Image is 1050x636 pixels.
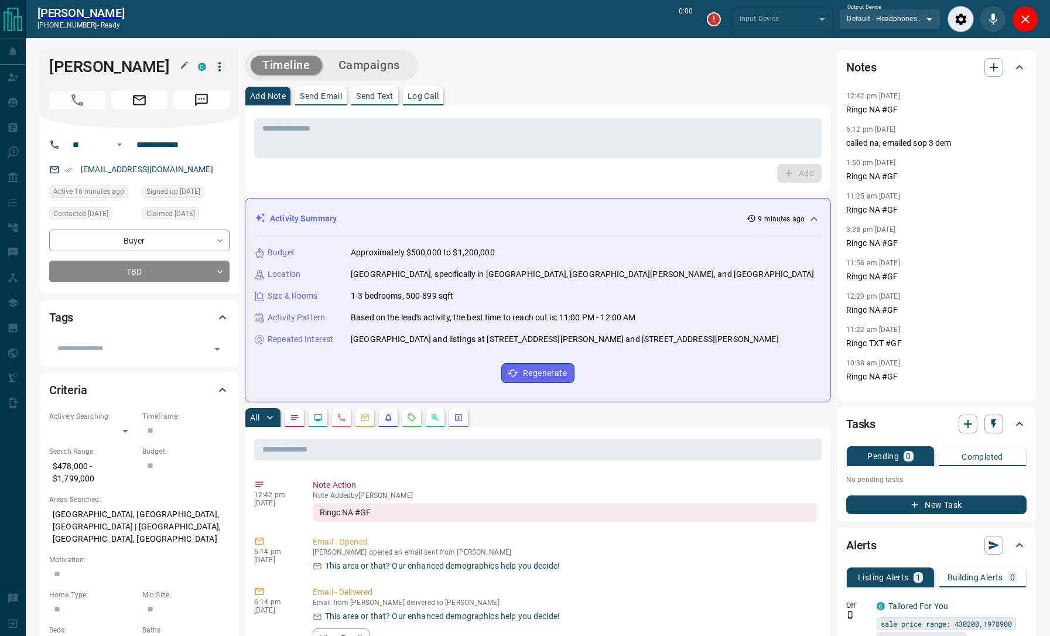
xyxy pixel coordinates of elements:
div: Wed Aug 13 2025 [49,207,136,224]
div: Audio Settings [948,6,974,32]
button: Regenerate [501,363,574,383]
p: Baths: [142,625,230,635]
svg: Requests [407,413,416,422]
p: [DATE] [254,499,295,507]
p: 11:22 am [DATE] [846,326,900,334]
p: 0 [1010,573,1015,582]
svg: Opportunities [430,413,440,422]
svg: Notes [290,413,299,422]
p: Ringc NA #GF [846,271,1027,283]
p: [PERSON_NAME] opened an email sent from [PERSON_NAME] [313,548,817,556]
p: Ringc NA #GF [846,304,1027,316]
h1: [PERSON_NAME] [49,57,180,76]
button: Campaigns [327,56,412,75]
p: 1-3 bedrooms, 500-899 sqft [351,290,453,302]
p: 6:14 pm [254,548,295,556]
p: Min Size: [142,590,230,600]
span: Email [111,91,167,110]
p: 12:20 pm [DATE] [846,292,900,300]
div: Sat Aug 16 2025 [49,185,136,201]
p: Log Call [408,92,439,100]
p: Budget: [142,446,230,457]
svg: Lead Browsing Activity [313,413,323,422]
p: Beds: [49,625,136,635]
p: [DATE] [254,556,295,564]
p: 11:58 am [DATE] [846,259,900,267]
p: Timeframe: [142,411,230,422]
svg: Emails [360,413,370,422]
p: 0 [906,452,911,460]
p: Ringc TXT #GF [846,337,1027,350]
svg: Push Notification Only [846,611,854,619]
p: Repeated Interest [268,333,333,346]
p: Email from [PERSON_NAME] delivered to [PERSON_NAME] [313,599,817,607]
p: [GEOGRAPHIC_DATA] and listings at [STREET_ADDRESS][PERSON_NAME] and [STREET_ADDRESS][PERSON_NAME] [351,333,779,346]
p: 12:42 pm [DATE] [846,92,900,100]
p: [PHONE_NUMBER] - [37,20,125,30]
p: 9 minutes ago [758,214,805,224]
h2: Tasks [846,415,875,433]
div: condos.ca [877,602,885,610]
span: Call [49,91,105,110]
p: Ringc NA #GF [846,104,1027,116]
p: $478,000 - $1,799,000 [49,457,136,488]
span: ready [101,21,121,29]
a: [PERSON_NAME] [37,6,125,20]
p: Send Email [300,92,342,100]
div: Ringc NA #GF [313,503,817,522]
p: 1 [916,573,921,582]
div: Default - Headphones (moto buds) (Bluetooth) [839,9,940,29]
p: 3:38 pm [DATE] [846,225,896,234]
p: 6:14 pm [254,598,295,606]
p: [GEOGRAPHIC_DATA], specifically in [GEOGRAPHIC_DATA], [GEOGRAPHIC_DATA][PERSON_NAME], and [GEOGRA... [351,268,814,281]
div: Alerts [846,531,1027,559]
h2: Alerts [846,536,877,555]
div: Activity Summary9 minutes ago [255,208,821,230]
p: 11:25 am [DATE] [846,192,900,200]
p: Location [268,268,300,281]
div: Notes [846,53,1027,81]
p: Add Note [250,92,286,100]
p: 6:12 pm [DATE] [846,125,896,134]
svg: Email Verified [64,166,73,174]
div: condos.ca [198,63,206,71]
button: Open [112,138,126,152]
p: No pending tasks [846,471,1027,488]
svg: Calls [337,413,346,422]
p: Completed [962,453,1003,461]
span: Claimed [DATE] [146,208,195,220]
span: sale price range: 430200,1978900 [881,618,1012,630]
p: Ringc NA #GF [846,371,1027,383]
div: Tasks [846,410,1027,438]
span: Message [173,91,230,110]
p: Approximately $500,000 to $1,200,000 [351,247,495,259]
p: Home Type: [49,590,136,600]
div: Tags [49,303,230,331]
p: Search Range: [49,446,136,457]
a: Tailored For You [888,601,948,611]
div: Buyer [49,230,230,251]
p: Activity Pattern [268,312,325,324]
p: Ringc NA #GF [846,204,1027,216]
p: Off [846,600,870,611]
p: All [250,413,259,422]
h2: Criteria [49,381,87,399]
p: Email - Opened [313,536,817,548]
div: Mon Jun 23 2025 [142,207,230,224]
p: Note Action [313,479,817,491]
h2: Tags [49,308,73,327]
p: [GEOGRAPHIC_DATA], [GEOGRAPHIC_DATA], [GEOGRAPHIC_DATA] | [GEOGRAPHIC_DATA], [GEOGRAPHIC_DATA], [... [49,505,230,549]
p: Pending [867,452,899,460]
button: Open [209,341,225,357]
div: Close [1012,6,1038,32]
div: Criteria [49,376,230,404]
h2: Notes [846,58,877,77]
label: Output Device [847,4,881,11]
span: Active 16 minutes ago [53,186,124,197]
p: Ringc NA #GF [846,237,1027,249]
p: [DATE] [254,606,295,614]
p: Areas Searched: [49,494,230,505]
p: Activity Summary [270,213,337,225]
p: Email - Delivered [313,586,817,599]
